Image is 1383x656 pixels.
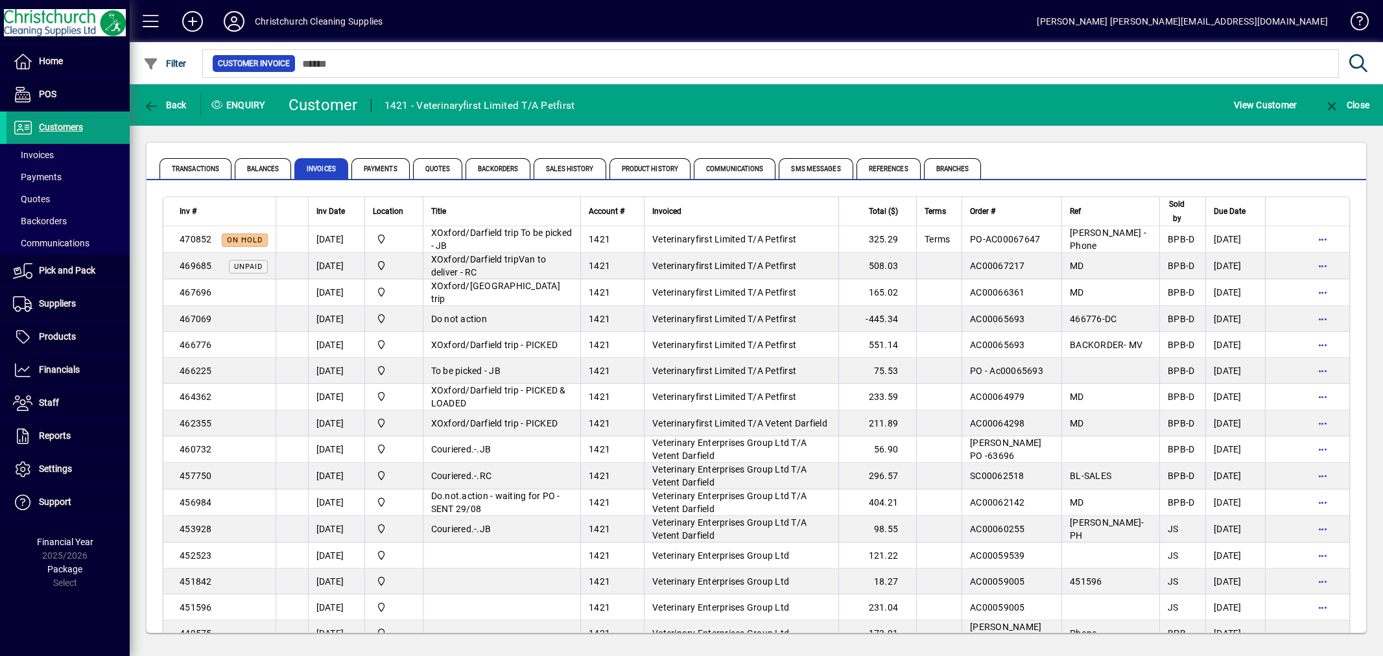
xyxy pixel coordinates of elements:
[201,95,279,115] div: Enquiry
[1312,465,1333,486] button: More options
[1205,358,1265,384] td: [DATE]
[431,204,446,218] span: Title
[13,194,50,204] span: Quotes
[1168,197,1198,226] div: Sold by
[180,497,212,508] span: 456984
[1205,620,1265,647] td: [DATE]
[373,548,415,563] span: Christchurch Cleaning Supplies Ltd
[140,52,190,75] button: Filter
[589,392,610,402] span: 1421
[1168,628,1186,638] span: BPB
[1070,471,1111,481] span: BL-SALES
[180,234,212,244] span: 470852
[180,366,212,376] span: 466225
[1070,314,1117,324] span: 466776-DC
[373,364,415,378] span: Christchurch Cleaning Supplies Ltd
[838,226,916,253] td: 325.29
[1070,418,1084,428] span: MD
[1070,228,1146,251] span: [PERSON_NAME] - Phone
[431,524,491,534] span: Couriered.-.JB
[1070,287,1084,298] span: MD
[1312,386,1333,407] button: More options
[373,259,415,273] span: Christchurch Cleaning Supplies Ltd
[1168,197,1186,226] span: Sold by
[431,471,492,481] span: Couriered.-.RC
[130,93,201,117] app-page-header-button: Back
[180,602,212,613] span: 451596
[308,436,364,463] td: [DATE]
[308,489,364,516] td: [DATE]
[1168,602,1179,613] span: JS
[838,358,916,384] td: 75.53
[970,550,1025,561] span: AC00059539
[1070,204,1081,218] span: Ref
[970,204,1054,218] div: Order #
[1312,282,1333,303] button: More options
[838,332,916,358] td: 551.14
[1168,287,1194,298] span: BPB-D
[652,287,796,298] span: Veterinaryfirst Limited T/A Petfirst
[1312,492,1333,513] button: More options
[373,469,415,483] span: Christchurch Cleaning Supplies Ltd
[589,576,610,587] span: 1421
[6,354,130,386] a: Financials
[652,234,796,244] span: Veterinaryfirst Limited T/A Petfirst
[39,497,71,507] span: Support
[652,366,796,376] span: Veterinaryfirst Limited T/A Petfirst
[143,100,187,110] span: Back
[308,358,364,384] td: [DATE]
[218,57,290,70] span: Customer Invoice
[172,10,213,33] button: Add
[1168,261,1194,271] span: BPB-D
[838,543,916,568] td: 121.22
[925,234,950,244] span: Terms
[373,204,403,218] span: Location
[1070,261,1084,271] span: MD
[180,340,212,350] span: 466776
[1321,93,1373,117] button: Close
[308,384,364,410] td: [DATE]
[652,628,789,638] span: Veterinary Enterprises Group Ltd
[970,471,1024,481] span: SC00062518
[234,263,263,271] span: Unpaid
[1168,418,1194,428] span: BPB-D
[6,144,130,166] a: Invoices
[1168,314,1194,324] span: BPB-D
[1168,234,1194,244] span: BPB-D
[838,568,916,594] td: 18.27
[373,232,415,246] span: Christchurch Cleaning Supplies Ltd
[143,58,187,69] span: Filter
[373,416,415,430] span: Christchurch Cleaning Supplies Ltd
[1214,204,1257,218] div: Due Date
[308,594,364,620] td: [DATE]
[180,392,212,402] span: 464362
[180,287,212,298] span: 467696
[308,253,364,279] td: [DATE]
[970,314,1025,324] span: AC00065693
[589,444,610,454] span: 1421
[308,568,364,594] td: [DATE]
[1037,11,1328,32] div: [PERSON_NAME] [PERSON_NAME][EMAIL_ADDRESS][DOMAIN_NAME]
[431,204,573,218] div: Title
[589,602,610,613] span: 1421
[1205,489,1265,516] td: [DATE]
[1168,340,1194,350] span: BPB-D
[1214,204,1246,218] span: Due Date
[652,204,831,218] div: Invoiced
[289,95,358,115] div: Customer
[1312,413,1333,434] button: More options
[6,188,130,210] a: Quotes
[13,216,67,226] span: Backorders
[1168,524,1179,534] span: JS
[373,285,415,299] span: Christchurch Cleaning Supplies Ltd
[1205,306,1265,332] td: [DATE]
[39,89,56,99] span: POS
[39,298,76,309] span: Suppliers
[1205,463,1265,489] td: [DATE]
[39,397,59,408] span: Staff
[140,93,190,117] button: Back
[589,550,610,561] span: 1421
[970,622,1041,645] span: [PERSON_NAME] 57937
[213,10,255,33] button: Profile
[652,602,789,613] span: Veterinary Enterprises Group Ltd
